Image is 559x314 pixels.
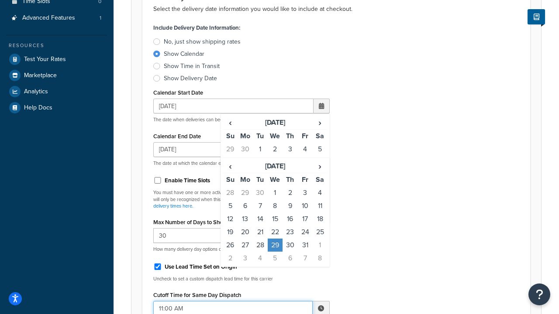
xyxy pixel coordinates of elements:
span: ‹ [223,160,237,172]
th: Tu [253,173,268,186]
td: 16 [283,212,297,225]
td: 6 [238,199,252,212]
td: 26 [223,239,238,252]
p: Select the delivery date information you would like to include at checkout. [153,4,519,14]
td: 6 [283,252,297,265]
th: Th [283,130,297,143]
td: 17 [297,212,312,225]
td: 9 [268,156,283,169]
div: Show Calendar [164,50,204,58]
td: 7 [253,199,268,212]
span: ‹ [223,116,237,129]
th: Tu [253,130,268,143]
td: 25 [313,225,328,239]
a: Set available days and pickup or delivery times here. [153,196,320,209]
td: 10 [297,199,312,212]
th: [DATE] [238,160,312,173]
td: 4 [297,143,312,156]
div: Show Time in Transit [164,62,220,71]
td: 15 [268,212,283,225]
td: 28 [253,239,268,252]
td: 30 [238,143,252,156]
span: Analytics [24,88,48,96]
li: Advanced Features [7,10,107,26]
span: Advanced Features [22,14,75,22]
td: 3 [297,186,312,199]
th: Th [283,173,297,186]
label: Enable Time Slots [165,177,210,184]
span: Test Your Rates [24,56,66,63]
label: Calendar Start Date [153,89,203,96]
a: Analytics [7,84,107,99]
a: Advanced Features1 [7,10,107,26]
label: Cutoff Time for Same Day Dispatch [153,292,241,298]
td: 31 [297,239,312,252]
span: 1 [100,14,101,22]
th: We [268,130,283,143]
td: 6 [223,156,238,169]
label: Max Number of Days to Show [153,219,227,225]
td: 12 [313,156,328,169]
th: Sa [313,130,328,143]
td: 7 [238,156,252,169]
span: › [313,160,327,172]
th: We [268,173,283,186]
th: Fr [297,173,312,186]
td: 27 [238,239,252,252]
td: 10 [283,156,297,169]
td: 30 [253,186,268,199]
button: Show Help Docs [528,9,545,24]
span: Help Docs [24,104,52,112]
button: Open Resource Center [528,283,550,305]
th: Su [223,130,238,143]
td: 2 [268,143,283,156]
label: Use Lead Time Set on Origin [165,263,237,271]
td: 1 [268,186,283,199]
td: 13 [238,212,252,225]
td: 11 [313,199,328,212]
td: 28 [223,186,238,199]
td: 8 [313,252,328,265]
td: 22 [268,225,283,239]
th: Mo [238,130,252,143]
th: Su [223,173,238,186]
td: 30 [283,239,297,252]
td: 29 [223,143,238,156]
td: 4 [313,186,328,199]
div: No, just show shipping rates [164,38,241,46]
td: 5 [313,143,328,156]
span: › [313,116,327,129]
td: 3 [238,252,252,265]
td: 14 [253,212,268,225]
td: 19 [223,225,238,239]
td: 4 [253,252,268,265]
a: Marketplace [7,68,107,83]
div: Resources [7,42,107,49]
td: 23 [283,225,297,239]
th: [DATE] [238,116,312,130]
td: 12 [223,212,238,225]
td: 8 [253,156,268,169]
td: 24 [297,225,312,239]
td: 29 [268,239,283,252]
td: 5 [223,199,238,212]
td: 20 [238,225,252,239]
td: 21 [253,225,268,239]
p: Uncheck to set a custom dispatch lead time for this carrier [153,276,330,282]
th: Mo [238,173,252,186]
td: 18 [313,212,328,225]
a: Test Your Rates [7,51,107,67]
td: 8 [268,199,283,212]
td: 2 [283,186,297,199]
p: The date at which the calendar ends. Leave empty for all dates [153,160,330,167]
td: 9 [283,199,297,212]
span: Marketplace [24,72,57,79]
li: Help Docs [7,100,107,116]
th: Sa [313,173,328,186]
div: Show Delivery Date [164,74,217,83]
td: 3 [283,143,297,156]
td: 29 [238,186,252,199]
p: The date when deliveries can begin. Leave empty for all dates from [DATE] [153,116,330,123]
td: 5 [268,252,283,265]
